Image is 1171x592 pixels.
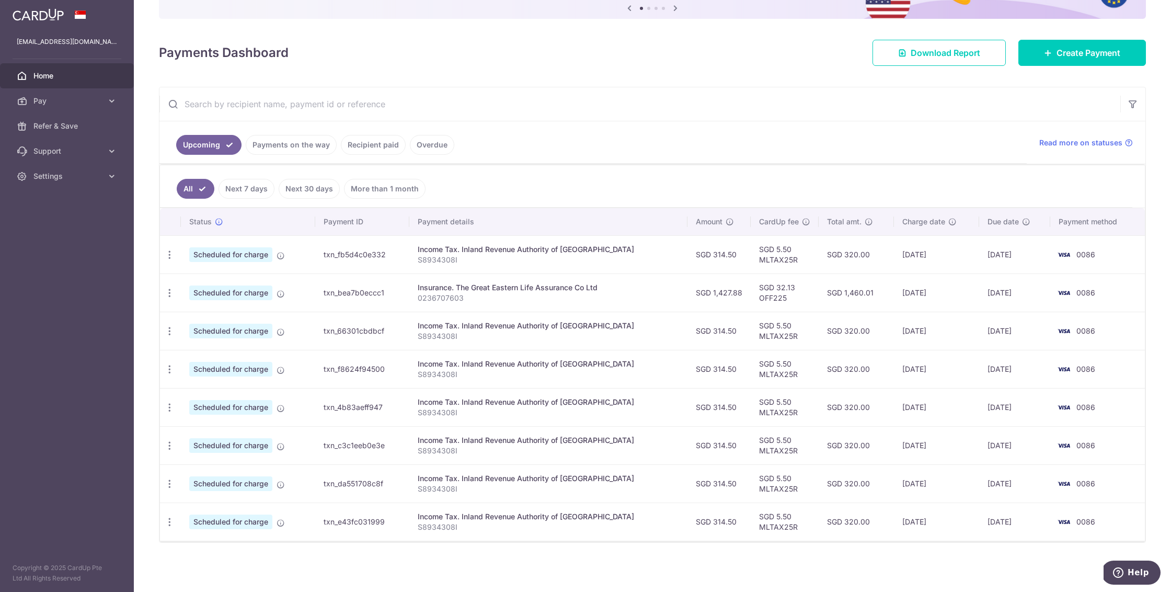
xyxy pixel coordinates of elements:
td: SGD 5.50 MLTAX25R [751,235,819,274]
td: SGD 314.50 [687,312,751,350]
td: txn_4b83aeff947 [315,388,409,426]
div: Income Tax. Inland Revenue Authority of [GEOGRAPHIC_DATA] [418,321,679,331]
span: Create Payment [1057,47,1120,59]
img: Bank Card [1053,287,1074,299]
th: Payment method [1050,208,1145,235]
td: [DATE] [894,350,979,388]
td: [DATE] [979,426,1050,464]
span: CardUp fee [759,217,799,227]
p: S8934308I [418,331,679,341]
td: SGD 5.50 MLTAX25R [751,426,819,464]
p: S8934308I [418,522,679,532]
iframe: Opens a widget where you can find more information [1104,561,1161,587]
img: Bank Card [1053,325,1074,337]
a: Next 7 days [219,179,274,199]
div: Income Tax. Inland Revenue Authority of [GEOGRAPHIC_DATA] [418,397,679,407]
span: Scheduled for charge [189,476,272,491]
span: Settings [33,171,102,181]
td: SGD 5.50 MLTAX25R [751,312,819,350]
td: [DATE] [979,312,1050,350]
td: [DATE] [894,426,979,464]
p: S8934308I [418,255,679,265]
div: Income Tax. Inland Revenue Authority of [GEOGRAPHIC_DATA] [418,244,679,255]
span: Scheduled for charge [189,400,272,415]
img: Bank Card [1053,516,1074,528]
a: Payments on the way [246,135,337,155]
td: SGD 5.50 MLTAX25R [751,388,819,426]
span: Due date [988,217,1019,227]
td: SGD 314.50 [687,350,751,388]
input: Search by recipient name, payment id or reference [159,87,1120,121]
span: Total amt. [827,217,862,227]
th: Payment ID [315,208,409,235]
img: CardUp [13,8,64,21]
span: Home [33,71,102,81]
img: Bank Card [1053,248,1074,261]
div: Income Tax. Inland Revenue Authority of [GEOGRAPHIC_DATA] [418,435,679,446]
span: 0086 [1076,326,1095,335]
a: Next 30 days [279,179,340,199]
td: SGD 5.50 MLTAX25R [751,350,819,388]
span: Scheduled for charge [189,324,272,338]
td: [DATE] [979,388,1050,426]
span: 0086 [1076,365,1095,373]
span: Scheduled for charge [189,362,272,377]
td: txn_fb5d4c0e332 [315,235,409,274]
td: txn_bea7b0eccc1 [315,274,409,312]
p: S8934308I [418,484,679,494]
span: Read more on statuses [1039,138,1122,148]
td: SGD 320.00 [819,388,894,426]
span: Scheduled for charge [189,286,272,300]
div: Income Tax. Inland Revenue Authority of [GEOGRAPHIC_DATA] [418,511,679,522]
span: 0086 [1076,250,1095,259]
td: SGD 314.50 [687,388,751,426]
p: S8934308I [418,446,679,456]
a: Recipient paid [341,135,406,155]
span: Scheduled for charge [189,438,272,453]
span: Refer & Save [33,121,102,131]
td: SGD 314.50 [687,503,751,541]
span: Download Report [911,47,980,59]
img: Bank Card [1053,477,1074,490]
a: Overdue [410,135,454,155]
td: SGD 1,460.01 [819,274,894,312]
td: SGD 314.50 [687,235,751,274]
td: [DATE] [979,464,1050,503]
div: Income Tax. Inland Revenue Authority of [GEOGRAPHIC_DATA] [418,359,679,369]
td: txn_da551708c8f [315,464,409,503]
p: S8934308I [418,369,679,380]
td: [DATE] [894,503,979,541]
a: Create Payment [1018,40,1146,66]
td: SGD 32.13 OFF225 [751,274,819,312]
td: SGD 320.00 [819,503,894,541]
span: Status [189,217,212,227]
a: All [177,179,214,199]
div: Income Tax. Inland Revenue Authority of [GEOGRAPHIC_DATA] [418,473,679,484]
span: 0086 [1076,403,1095,412]
td: [DATE] [979,235,1050,274]
div: Insurance. The Great Eastern Life Assurance Co Ltd [418,282,679,293]
td: txn_f8624f94500 [315,350,409,388]
span: Scheduled for charge [189,247,272,262]
td: [DATE] [894,274,979,312]
p: [EMAIL_ADDRESS][DOMAIN_NAME] [17,37,117,47]
td: txn_e43fc031999 [315,503,409,541]
td: [DATE] [979,274,1050,312]
span: 0086 [1076,441,1095,450]
td: [DATE] [894,388,979,426]
a: Upcoming [176,135,242,155]
span: Pay [33,96,102,106]
td: SGD 320.00 [819,426,894,464]
span: 0086 [1076,479,1095,488]
h4: Payments Dashboard [159,43,289,62]
td: SGD 314.50 [687,464,751,503]
span: Amount [696,217,722,227]
th: Payment details [409,208,687,235]
td: [DATE] [894,312,979,350]
span: Charge date [902,217,945,227]
td: [DATE] [894,235,979,274]
span: Support [33,146,102,156]
td: SGD 320.00 [819,312,894,350]
a: More than 1 month [344,179,426,199]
